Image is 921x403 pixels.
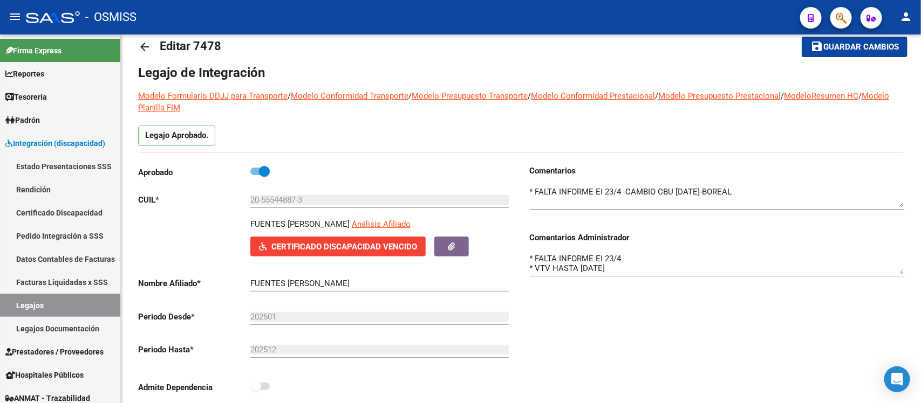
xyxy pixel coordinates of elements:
[5,68,44,80] span: Reportes
[802,37,908,57] button: Guardar cambios
[250,218,350,230] p: FUENTES [PERSON_NAME]
[5,369,84,381] span: Hospitales Públicos
[899,10,912,23] mat-icon: person
[5,114,40,126] span: Padrón
[412,91,528,101] a: Modelo Presupuesto Transporte
[5,91,47,103] span: Tesorería
[138,40,151,53] mat-icon: arrow_back
[160,39,221,53] span: Editar 7478
[85,5,137,29] span: - OSMISS
[658,91,781,101] a: Modelo Presupuesto Prestacional
[784,91,858,101] a: ModeloResumen HC
[271,242,417,252] span: Certificado Discapacidad Vencido
[138,126,215,146] p: Legajo Aprobado.
[810,40,823,53] mat-icon: save
[5,137,105,149] span: Integración (discapacidad)
[530,232,904,244] h3: Comentarios Administrador
[138,166,250,178] p: Aprobado
[138,311,250,323] p: Periodo Desde
[138,381,250,393] p: Admite Dependencia
[884,366,910,392] div: Open Intercom Messenger
[291,91,408,101] a: Modelo Conformidad Transporte
[138,344,250,356] p: Periodo Hasta
[138,91,288,101] a: Modelo Formulario DDJJ para Transporte
[138,277,250,289] p: Nombre Afiliado
[9,10,22,23] mat-icon: menu
[138,64,904,81] h1: Legajo de Integración
[531,91,655,101] a: Modelo Conformidad Prestacional
[5,45,62,57] span: Firma Express
[5,346,104,358] span: Prestadores / Proveedores
[530,165,904,177] h3: Comentarios
[823,43,899,52] span: Guardar cambios
[138,194,250,206] p: CUIL
[352,219,411,229] span: Análisis Afiliado
[250,237,426,256] button: Certificado Discapacidad Vencido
